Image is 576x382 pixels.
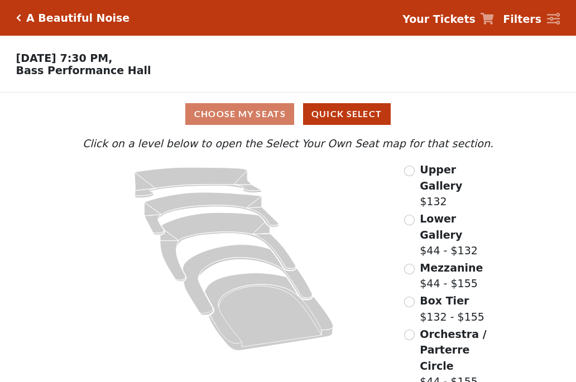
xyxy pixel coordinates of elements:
[503,11,560,27] a: Filters
[420,162,496,210] label: $132
[420,328,486,372] span: Orchestra / Parterre Circle
[26,12,129,25] h5: A Beautiful Noise
[402,13,476,25] strong: Your Tickets
[135,167,262,198] path: Upper Gallery - Seats Available: 155
[80,136,496,152] p: Click on a level below to open the Select Your Own Seat map for that section.
[420,262,483,274] span: Mezzanine
[303,103,391,125] button: Quick Select
[145,192,279,235] path: Lower Gallery - Seats Available: 120
[205,273,334,351] path: Orchestra / Parterre Circle - Seats Available: 30
[420,260,483,292] label: $44 - $155
[420,163,462,192] span: Upper Gallery
[420,293,484,325] label: $132 - $155
[420,211,496,259] label: $44 - $132
[503,13,541,25] strong: Filters
[420,294,469,307] span: Box Tier
[402,11,494,27] a: Your Tickets
[420,212,462,241] span: Lower Gallery
[16,14,21,22] a: Click here to go back to filters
